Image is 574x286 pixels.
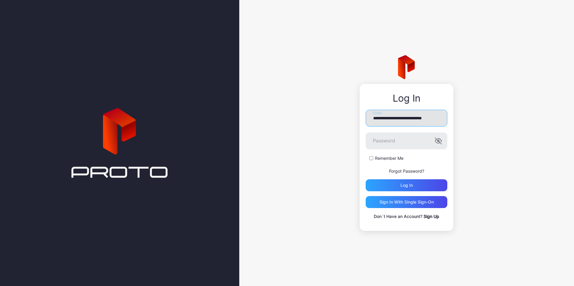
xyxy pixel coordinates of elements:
input: Password [366,133,447,149]
a: Forgot Password? [389,168,424,174]
label: Remember Me [375,155,403,161]
div: Log in [400,183,413,188]
a: Sign Up [424,214,439,219]
button: Log in [366,179,447,191]
p: Don`t Have an Account? [366,213,447,220]
div: Sign in With Single Sign-On [379,200,434,204]
div: Log In [366,93,447,104]
input: Email [366,110,447,127]
button: Sign in With Single Sign-On [366,196,447,208]
button: Password [435,137,442,144]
